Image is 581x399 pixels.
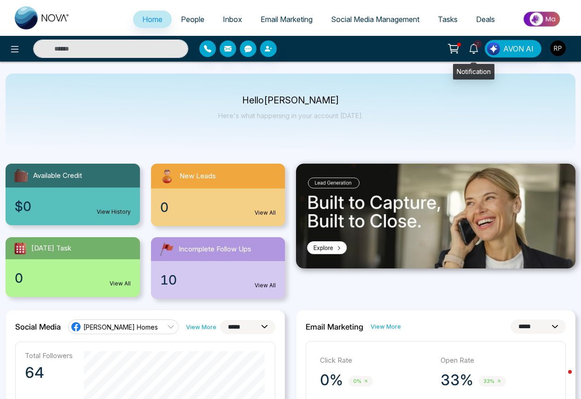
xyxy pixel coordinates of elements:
[180,171,216,182] span: New Leads
[25,351,73,360] p: Total Followers
[160,270,177,290] span: 10
[15,322,61,331] h2: Social Media
[487,42,500,55] img: Lead Flow
[306,322,363,331] h2: Email Marketing
[255,281,276,290] a: View All
[133,11,172,28] a: Home
[441,355,552,366] p: Open Rate
[97,208,131,216] a: View History
[476,15,495,24] span: Deals
[15,6,70,29] img: Nova CRM Logo
[186,323,216,331] a: View More
[218,97,363,104] p: Hello [PERSON_NAME]
[110,279,131,288] a: View All
[181,15,204,24] span: People
[13,167,29,184] img: availableCredit.svg
[145,164,291,226] a: New Leads0View All
[251,11,322,28] a: Email Marketing
[438,15,458,24] span: Tasks
[349,376,373,387] span: 0%
[223,15,242,24] span: Inbox
[172,11,214,28] a: People
[550,368,572,390] iframe: Intercom live chat
[503,43,534,54] span: AVON AI
[453,64,494,80] div: Notification
[479,376,506,387] span: 33%
[214,11,251,28] a: Inbox
[179,244,251,255] span: Incomplete Follow Ups
[429,11,467,28] a: Tasks
[296,164,575,268] img: .
[322,11,429,28] a: Social Media Management
[371,322,401,331] a: View More
[15,268,23,288] span: 0
[467,11,504,28] a: Deals
[474,40,482,48] span: 7
[255,209,276,217] a: View All
[441,371,473,389] p: 33%
[25,364,73,382] p: 64
[15,197,31,216] span: $0
[509,9,575,29] img: Market-place.gif
[320,371,343,389] p: 0%
[13,241,28,256] img: todayTask.svg
[158,241,175,257] img: followUps.svg
[331,15,419,24] span: Social Media Management
[550,40,566,56] img: User Avatar
[485,40,541,57] button: AVON AI
[142,15,163,24] span: Home
[160,198,168,217] span: 0
[31,243,71,254] span: [DATE] Task
[145,237,291,299] a: Incomplete Follow Ups10View All
[261,15,313,24] span: Email Marketing
[33,171,82,181] span: Available Credit
[83,323,158,331] span: [PERSON_NAME] Homes
[463,40,485,56] a: 7
[218,112,363,120] p: Here's what happening in your account [DATE].
[158,167,176,185] img: newLeads.svg
[320,355,431,366] p: Click Rate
